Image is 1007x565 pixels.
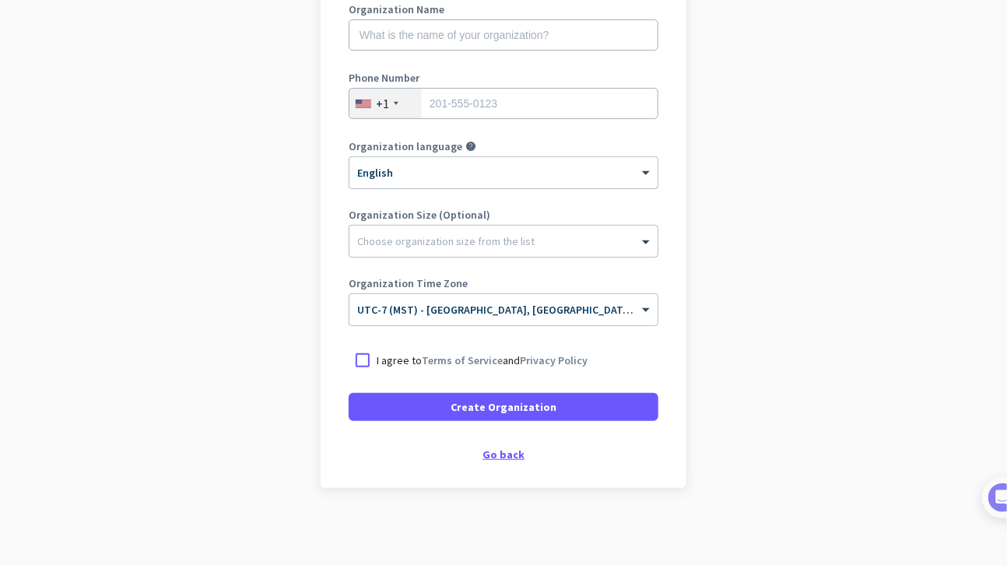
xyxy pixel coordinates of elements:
a: Terms of Service [422,353,503,367]
label: Organization Time Zone [349,278,658,289]
span: Create Organization [451,399,556,415]
p: I agree to and [377,353,588,368]
a: Privacy Policy [520,353,588,367]
input: What is the name of your organization? [349,19,658,51]
i: help [465,141,476,152]
div: Go back [349,449,658,460]
label: Organization Name [349,4,658,15]
div: +1 [376,96,389,111]
input: 201-555-0123 [349,88,658,119]
label: Organization language [349,141,462,152]
button: Create Organization [349,393,658,421]
label: Phone Number [349,72,658,83]
label: Organization Size (Optional) [349,209,658,220]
